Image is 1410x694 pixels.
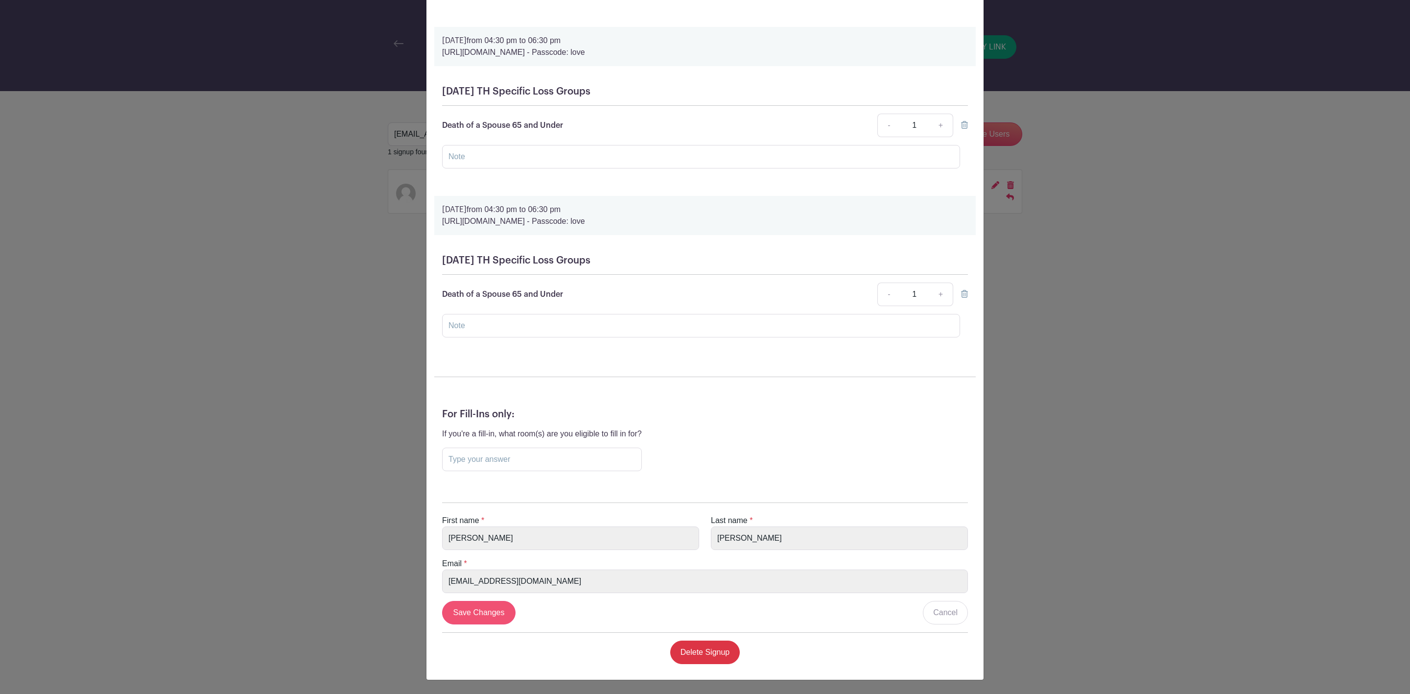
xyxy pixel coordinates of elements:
p: Death of a Spouse 65 and Under [442,120,563,131]
a: + [929,114,953,137]
p: Death of a Spouse 65 and Under [442,288,563,300]
strong: [DATE] [442,37,467,45]
input: Save Changes [442,601,516,624]
label: Last name [711,515,748,526]
p: from 04:30 pm to 06:30 pm [442,35,968,47]
h5: [DATE] TH Specific Loss Groups [442,255,968,266]
h5: [DATE] TH Specific Loss Groups [442,86,968,97]
strong: [DATE] [442,206,467,214]
a: - [877,114,900,137]
h5: For Fill-Ins only: [442,408,968,420]
input: Type your answer [442,448,642,471]
a: Cancel [923,601,968,624]
p: from 04:30 pm to 06:30 pm [442,204,968,215]
p: If you're a fill-in, what room(s) are you eligible to fill in for? [442,428,642,440]
input: Note [442,314,960,337]
a: Delete Signup [670,641,740,664]
a: - [877,283,900,306]
p: [URL][DOMAIN_NAME] - Passcode: love [442,47,968,58]
input: Note [442,145,960,168]
a: + [929,283,953,306]
p: [URL][DOMAIN_NAME] - Passcode: love [442,215,968,227]
label: First name [442,515,479,526]
label: Email [442,558,462,570]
